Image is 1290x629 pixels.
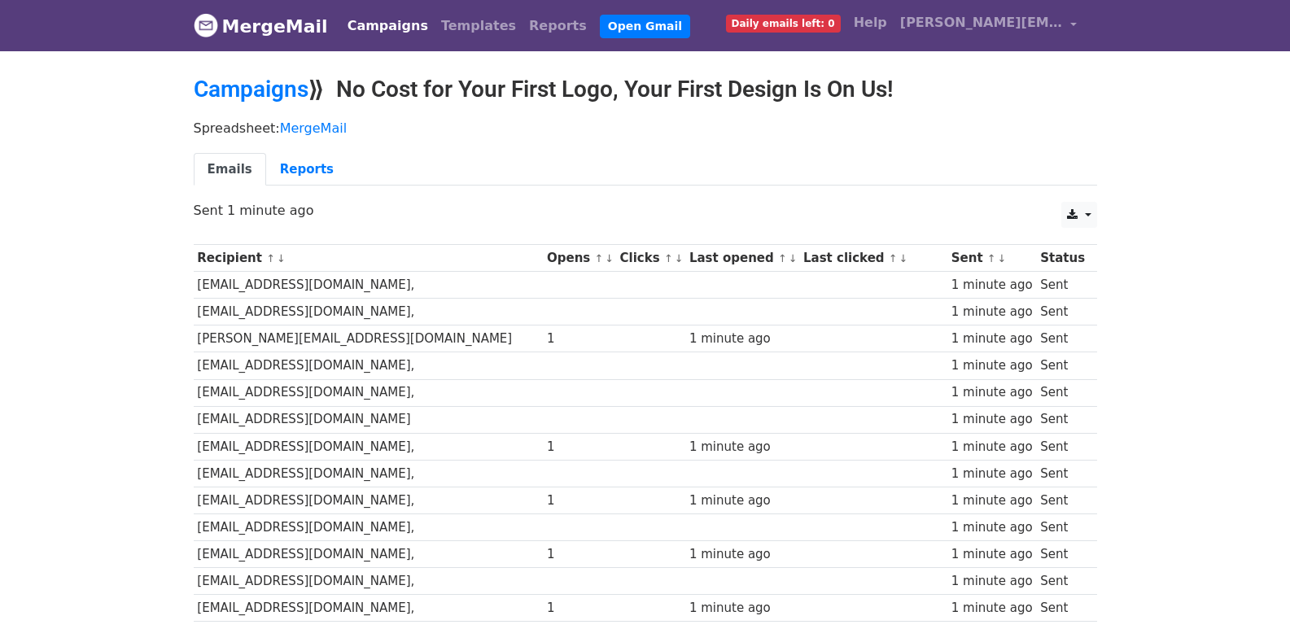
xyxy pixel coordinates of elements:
h2: ⟫ No Cost for Your First Logo, Your First Design Is On Us! [194,76,1097,103]
a: ↓ [899,252,908,264]
td: Sent [1036,299,1088,325]
td: [EMAIL_ADDRESS][DOMAIN_NAME], [194,514,544,541]
a: Campaigns [341,10,435,42]
td: [EMAIL_ADDRESS][DOMAIN_NAME] [194,406,544,433]
div: 1 [547,438,612,456]
td: [EMAIL_ADDRESS][DOMAIN_NAME], [194,272,544,299]
a: ↑ [664,252,673,264]
td: Sent [1036,406,1088,433]
span: Daily emails left: 0 [726,15,841,33]
td: [EMAIL_ADDRESS][DOMAIN_NAME], [194,487,544,513]
th: Recipient [194,245,544,272]
div: 1 minute ago [689,599,795,618]
td: [EMAIL_ADDRESS][DOMAIN_NAME], [194,379,544,406]
div: 1 minute ago [951,438,1033,456]
td: [EMAIL_ADDRESS][DOMAIN_NAME], [194,433,544,460]
a: ↑ [889,252,898,264]
a: Emails [194,153,266,186]
a: Reports [266,153,348,186]
div: 1 [547,491,612,510]
a: ↓ [998,252,1007,264]
div: 1 minute ago [689,545,795,564]
div: 1 minute ago [689,330,795,348]
div: 1 minute ago [951,491,1033,510]
div: 1 minute ago [951,356,1033,375]
td: Sent [1036,487,1088,513]
div: 1 [547,599,612,618]
div: 1 minute ago [951,518,1033,537]
a: Open Gmail [600,15,690,38]
a: ↓ [675,252,684,264]
th: Opens [543,245,616,272]
div: 1 minute ago [689,491,795,510]
td: Sent [1036,379,1088,406]
div: 1 minute ago [951,465,1033,483]
th: Last clicked [799,245,947,272]
a: ↓ [789,252,798,264]
td: Sent [1036,595,1088,622]
td: Sent [1036,352,1088,379]
th: Clicks [616,245,685,272]
div: 1 minute ago [951,572,1033,591]
td: Sent [1036,460,1088,487]
td: [PERSON_NAME][EMAIL_ADDRESS][DOMAIN_NAME] [194,325,544,352]
a: ↓ [277,252,286,264]
a: Campaigns [194,76,308,103]
td: Sent [1036,325,1088,352]
a: Reports [523,10,593,42]
div: 1 [547,545,612,564]
p: Spreadsheet: [194,120,1097,137]
a: ↑ [595,252,604,264]
div: 1 minute ago [951,599,1033,618]
td: [EMAIL_ADDRESS][DOMAIN_NAME], [194,460,544,487]
a: Templates [435,10,523,42]
td: Sent [1036,433,1088,460]
a: ↑ [266,252,275,264]
a: MergeMail [280,120,347,136]
td: Sent [1036,272,1088,299]
td: Sent [1036,568,1088,595]
th: Last opened [685,245,799,272]
div: 1 [547,330,612,348]
div: 1 minute ago [951,383,1033,402]
a: Daily emails left: 0 [719,7,847,39]
th: Sent [947,245,1036,272]
div: 1 minute ago [951,276,1033,295]
td: [EMAIL_ADDRESS][DOMAIN_NAME], [194,595,544,622]
td: [EMAIL_ADDRESS][DOMAIN_NAME], [194,541,544,568]
div: 1 minute ago [951,545,1033,564]
img: MergeMail logo [194,13,218,37]
a: Help [847,7,894,39]
td: Sent [1036,514,1088,541]
a: ↑ [987,252,996,264]
span: [PERSON_NAME][EMAIL_ADDRESS][DOMAIN_NAME] [900,13,1063,33]
p: Sent 1 minute ago [194,202,1097,219]
td: [EMAIL_ADDRESS][DOMAIN_NAME], [194,352,544,379]
div: 1 minute ago [951,330,1033,348]
div: 1 minute ago [951,410,1033,429]
td: Sent [1036,541,1088,568]
td: [EMAIL_ADDRESS][DOMAIN_NAME], [194,299,544,325]
a: [PERSON_NAME][EMAIL_ADDRESS][DOMAIN_NAME] [894,7,1084,45]
td: [EMAIL_ADDRESS][DOMAIN_NAME], [194,568,544,595]
a: ↑ [778,252,787,264]
a: ↓ [605,252,614,264]
div: 1 minute ago [951,303,1033,321]
div: 1 minute ago [689,438,795,456]
a: MergeMail [194,9,328,43]
th: Status [1036,245,1088,272]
